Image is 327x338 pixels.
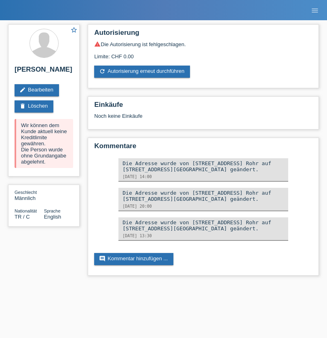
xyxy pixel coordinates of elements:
[122,190,284,202] div: Die Adresse wurde von [STREET_ADDRESS] Rohr auf [STREET_ADDRESS][GEOGRAPHIC_DATA] geändert.
[15,100,53,113] a: deleteLöschen
[15,84,59,96] a: editBearbeiten
[94,142,312,154] h2: Kommentare
[44,208,61,213] span: Sprache
[99,68,105,74] i: refresh
[94,66,190,78] a: refreshAutorisierung erneut durchführen
[94,47,312,60] div: Limite: CHF 0.00
[307,8,323,13] a: menu
[122,174,284,179] div: [DATE] 14:00
[122,219,284,232] div: Die Adresse wurde von [STREET_ADDRESS] Rohr auf [STREET_ADDRESS][GEOGRAPHIC_DATA] geändert.
[94,41,101,47] i: warning
[94,253,173,265] a: commentKommentar hinzufügen ...
[15,189,44,201] div: Männlich
[15,66,73,78] h2: [PERSON_NAME]
[70,26,78,35] a: star_border
[19,103,26,109] i: delete
[94,113,312,125] div: Noch keine Einkäufe
[122,234,284,238] div: [DATE] 13:30
[15,190,37,195] span: Geschlecht
[44,214,61,220] span: English
[94,101,312,113] h2: Einkäufe
[19,87,26,93] i: edit
[94,41,312,47] div: Die Autorisierung ist fehlgeschlagen.
[15,208,37,213] span: Nationalität
[122,204,284,208] div: [DATE] 20:00
[15,119,73,168] div: Wir können dem Kunde aktuell keine Kreditlimite gewähren. Die Person wurde ohne Grundangabe abgel...
[70,26,78,34] i: star_border
[122,160,284,172] div: Die Adresse wurde von [STREET_ADDRESS] Rohr auf [STREET_ADDRESS][GEOGRAPHIC_DATA] geändert.
[311,6,319,15] i: menu
[15,214,30,220] span: Türkei / C / 17.02.1985
[99,255,105,262] i: comment
[94,29,312,41] h2: Autorisierung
